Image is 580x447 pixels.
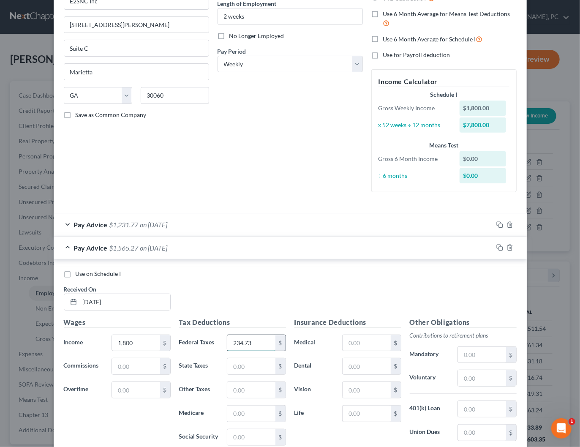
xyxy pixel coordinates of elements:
h5: Tax Deductions [179,317,286,328]
div: $ [391,382,401,398]
input: MM/DD/YYYY [80,294,170,310]
div: Schedule I [378,90,509,99]
div: $ [160,382,170,398]
div: $ [506,425,516,441]
span: Use on Schedule I [76,270,121,277]
span: Use 6 Month Average for Means Test Deductions [383,10,510,17]
span: 1 [569,418,575,425]
label: State Taxes [175,358,223,375]
label: Dental [290,358,338,375]
label: Commissions [60,358,108,375]
input: 0.00 [458,401,506,417]
label: Overtime [60,382,108,398]
input: 0.00 [458,370,506,386]
div: $ [275,406,286,422]
h5: Income Calculator [378,76,509,87]
label: Vision [290,382,338,398]
div: $ [391,358,401,374]
input: 0.00 [458,347,506,363]
div: $ [275,382,286,398]
div: $ [275,429,286,445]
span: $1,565.27 [109,244,139,252]
label: 401(k) Loan [406,401,454,417]
div: $0.00 [460,151,506,166]
label: Life [290,405,338,422]
div: $ [506,401,516,417]
label: Mandatory [406,346,454,363]
div: $ [160,335,170,351]
span: Save as Common Company [76,111,147,118]
input: ex: 2 years [218,8,362,25]
input: 0.00 [227,406,275,422]
label: Other Taxes [175,382,223,398]
div: $ [160,358,170,374]
input: 0.00 [227,429,275,445]
input: Unit, Suite, etc... [64,40,209,56]
div: $7,800.00 [460,117,506,133]
input: Enter address... [64,17,209,33]
input: Enter city... [64,64,209,80]
div: $ [391,406,401,422]
span: Pay Period [218,48,246,55]
span: Income [64,338,83,346]
div: Gross 6 Month Income [374,155,456,163]
span: Pay Advice [74,244,108,252]
label: Medical [290,335,338,352]
span: on [DATE] [140,244,168,252]
div: $0.00 [460,168,506,183]
input: 0.00 [343,382,390,398]
label: Voluntary [406,370,454,387]
input: 0.00 [227,335,275,351]
span: Use for Payroll deduction [383,51,450,58]
label: Social Security [175,429,223,446]
label: Medicare [175,405,223,422]
div: Gross Weekly Income [374,104,456,112]
h5: Other Obligations [410,317,517,328]
input: 0.00 [343,358,390,374]
input: 0.00 [227,382,275,398]
span: on [DATE] [140,221,168,229]
iframe: Intercom live chat [551,418,572,439]
div: ÷ 6 months [374,172,456,180]
span: Received On [64,286,97,293]
input: 0.00 [112,335,160,351]
div: $ [391,335,401,351]
span: Use 6 Month Average for Schedule I [383,35,476,43]
p: Contributions to retirement plans [410,331,517,340]
span: Pay Advice [74,221,108,229]
input: 0.00 [343,335,390,351]
div: Means Test [378,141,509,150]
input: 0.00 [227,358,275,374]
span: No Longer Employed [229,32,284,39]
input: 0.00 [458,425,506,441]
label: Union Dues [406,424,454,441]
div: $1,800.00 [460,101,506,116]
div: x 52 weeks ÷ 12 months [374,121,456,129]
h5: Insurance Deductions [294,317,401,328]
input: Enter zip... [141,87,209,104]
input: 0.00 [112,358,160,374]
div: $ [506,370,516,386]
input: 0.00 [343,406,390,422]
span: $1,231.77 [109,221,139,229]
input: 0.00 [112,382,160,398]
label: Federal Taxes [175,335,223,352]
h5: Wages [64,317,171,328]
div: $ [275,335,286,351]
div: $ [506,347,516,363]
div: $ [275,358,286,374]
